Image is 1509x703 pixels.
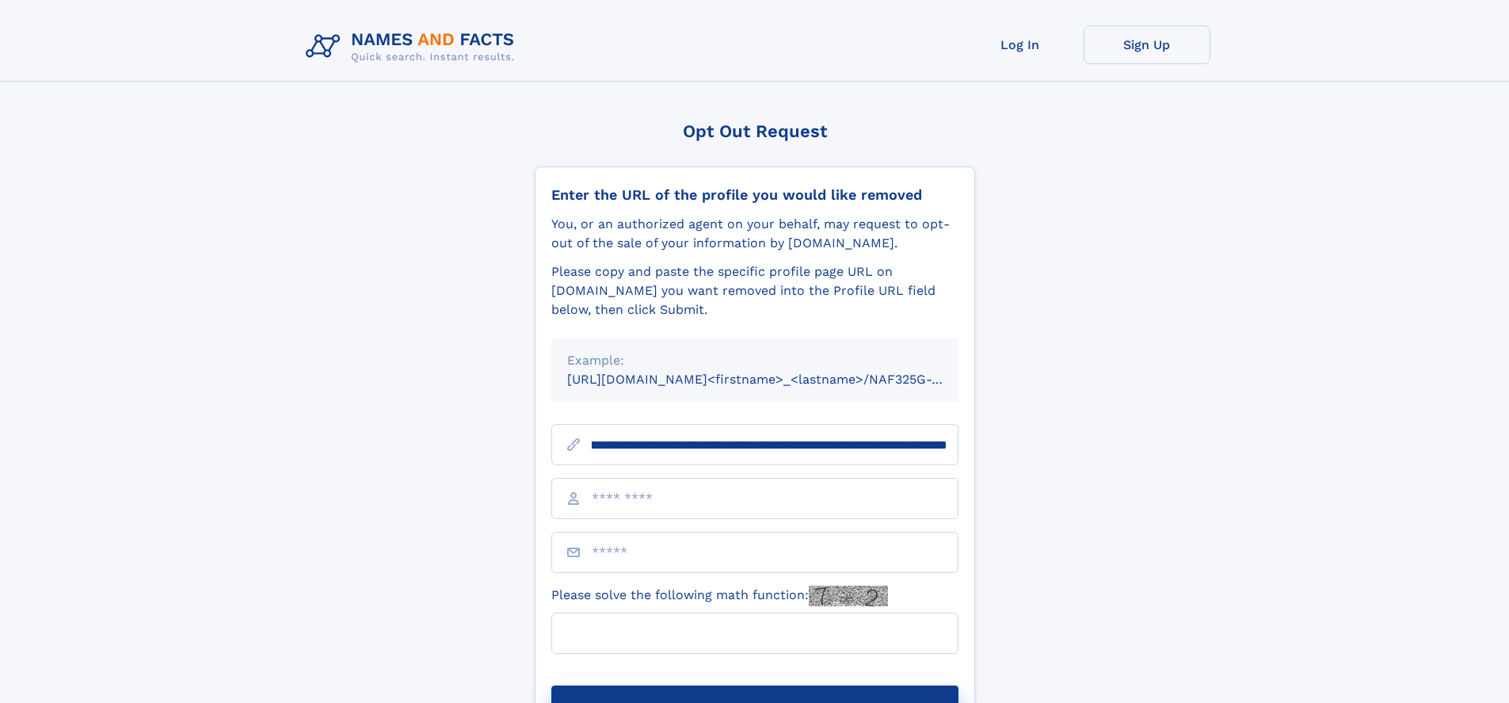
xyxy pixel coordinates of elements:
[551,215,958,253] div: You, or an authorized agent on your behalf, may request to opt-out of the sale of your informatio...
[1084,25,1210,64] a: Sign Up
[551,262,958,319] div: Please copy and paste the specific profile page URL on [DOMAIN_NAME] you want removed into the Pr...
[567,372,989,387] small: [URL][DOMAIN_NAME]<firstname>_<lastname>/NAF325G-xxxxxxxx
[551,586,888,606] label: Please solve the following math function:
[567,351,943,370] div: Example:
[551,186,958,204] div: Enter the URL of the profile you would like removed
[957,25,1084,64] a: Log In
[299,25,528,68] img: Logo Names and Facts
[535,121,975,141] div: Opt Out Request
